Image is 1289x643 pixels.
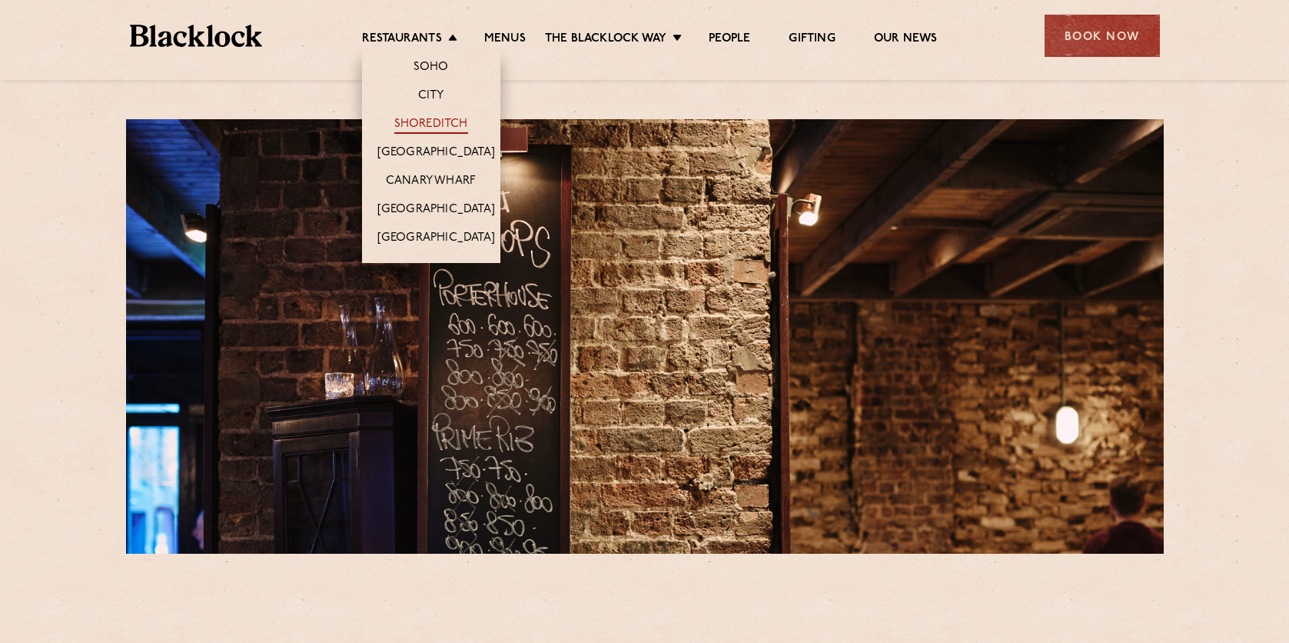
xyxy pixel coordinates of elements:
a: People [709,32,750,48]
a: Restaurants [362,32,442,48]
a: Menus [484,32,526,48]
a: Our News [874,32,938,48]
a: Soho [414,60,449,77]
a: Shoreditch [394,117,468,134]
a: [GEOGRAPHIC_DATA] [377,145,495,162]
a: Canary Wharf [386,174,476,191]
a: [GEOGRAPHIC_DATA] [377,231,495,248]
div: Book Now [1045,15,1160,57]
a: City [418,88,444,105]
a: Gifting [789,32,835,48]
a: The Blacklock Way [545,32,666,48]
img: BL_Textured_Logo-footer-cropped.svg [130,25,263,47]
a: [GEOGRAPHIC_DATA] [377,202,495,219]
